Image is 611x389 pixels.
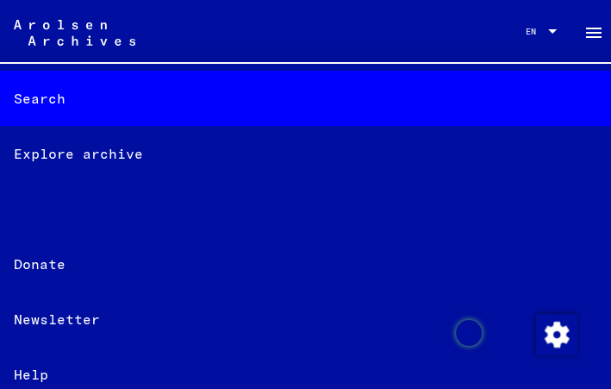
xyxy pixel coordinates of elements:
[14,254,65,274] font: Donate
[536,314,577,355] img: Change consent
[14,88,65,109] font: Search
[583,22,604,43] mat-icon: Side nav toggle icon
[14,309,100,329] font: Newsletter
[526,27,545,36] span: EN
[14,20,135,46] img: Arolsen_neg.svg
[535,313,577,354] div: Change consent
[577,14,611,48] button: Toggle sidenav
[14,143,143,164] font: Explore archive
[14,364,48,385] font: Help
